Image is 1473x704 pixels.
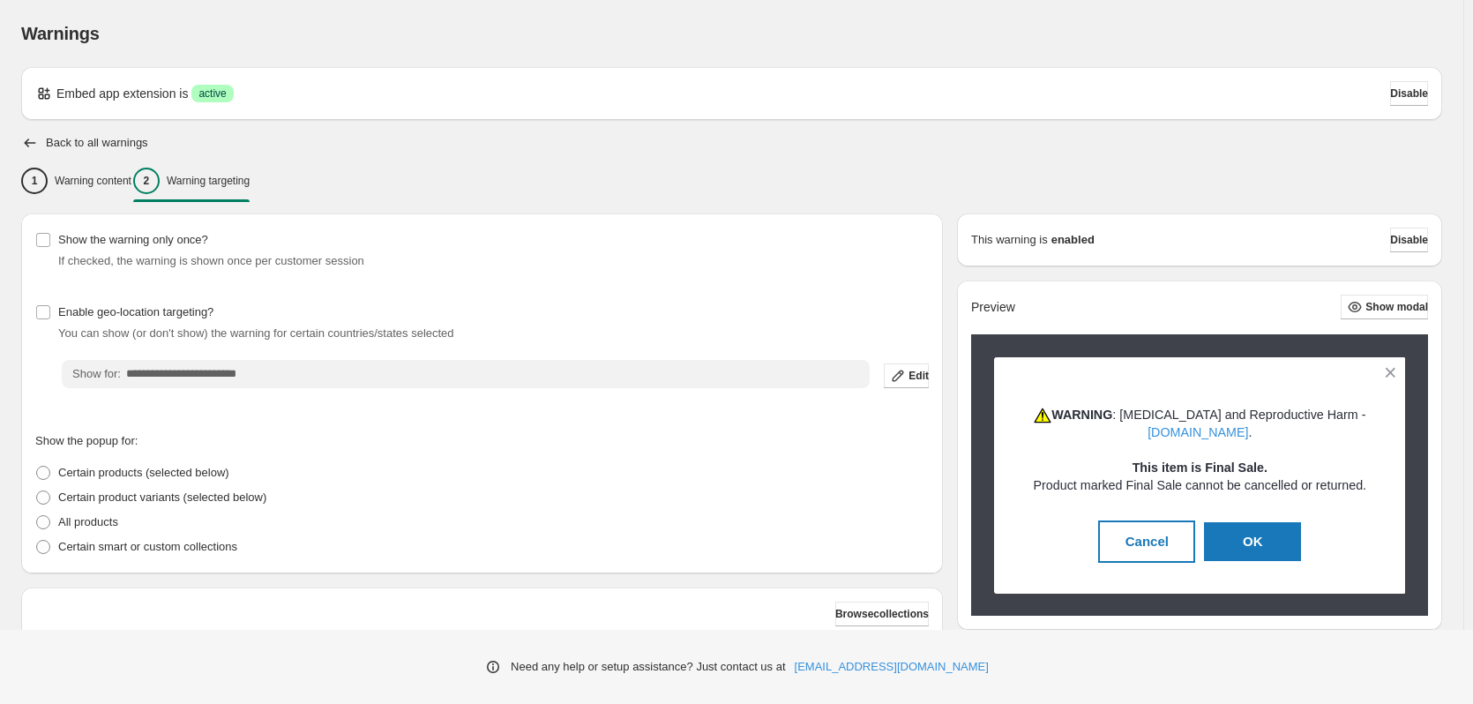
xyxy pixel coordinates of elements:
[795,658,989,676] a: [EMAIL_ADDRESS][DOMAIN_NAME]
[1133,461,1267,475] strong: This item is Final Sale.
[21,162,131,199] button: 1Warning content
[58,538,237,556] p: Certain smart or custom collections
[1390,228,1428,252] button: Disable
[908,369,929,383] span: Edit
[58,254,364,267] span: If checked, the warning is shown once per customer session
[58,491,266,504] span: Certain product variants (selected below)
[1390,86,1428,101] span: Disable
[971,231,1048,249] p: This warning is
[21,168,48,194] div: 1
[835,607,929,621] span: Browse collections
[1098,521,1195,563] button: Cancel
[58,513,118,531] p: All products
[1025,476,1375,494] p: Product marked Final Sale cannot be cancelled or returned.
[884,363,929,388] button: Edit
[133,168,160,194] div: 2
[971,300,1015,315] h2: Preview
[58,466,229,479] span: Certain products (selected below)
[1025,406,1375,441] p: : [MEDICAL_DATA] and Reproductive Harm - .
[835,602,929,626] button: Browsecollections
[1390,81,1428,106] button: Disable
[1148,425,1248,439] a: [DOMAIN_NAME]
[1204,522,1301,561] button: OK
[35,434,138,447] span: Show the popup for:
[58,233,208,246] span: Show the warning only once?
[133,162,250,199] button: 2Warning targeting
[56,85,188,102] p: Embed app extension is
[72,367,121,380] span: Show for:
[1034,408,1051,423] img: ⚠
[58,326,454,340] span: You can show (or don't show) the warning for certain countries/states selected
[1365,300,1428,314] span: Show modal
[1034,408,1112,422] strong: WARNING
[1341,295,1428,319] button: Show modal
[21,24,100,43] span: Warnings
[46,136,148,150] h2: Back to all warnings
[58,305,213,318] span: Enable geo-location targeting?
[167,174,250,188] p: Warning targeting
[1051,231,1095,249] strong: enabled
[55,174,131,188] p: Warning content
[1390,233,1428,247] span: Disable
[198,86,226,101] span: active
